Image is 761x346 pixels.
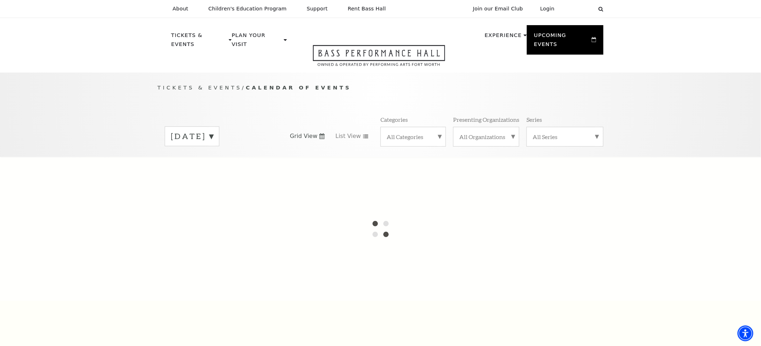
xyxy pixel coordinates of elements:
[387,133,440,140] label: All Categories
[232,31,282,53] p: Plan Your Visit
[380,116,408,123] p: Categories
[566,5,592,12] select: Select:
[348,6,386,12] p: Rent Bass Hall
[453,116,519,123] p: Presenting Organizations
[208,6,287,12] p: Children's Education Program
[485,31,522,44] p: Experience
[173,6,188,12] p: About
[290,132,318,140] span: Grid View
[459,133,513,140] label: All Organizations
[307,6,328,12] p: Support
[287,45,471,73] a: Open this option
[534,31,590,53] p: Upcoming Events
[533,133,597,140] label: All Series
[158,84,242,91] span: Tickets & Events
[171,31,227,53] p: Tickets & Events
[336,132,361,140] span: List View
[158,83,603,92] p: /
[738,326,753,341] div: Accessibility Menu
[171,131,213,142] label: [DATE]
[246,84,351,91] span: Calendar of Events
[527,116,542,123] p: Series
